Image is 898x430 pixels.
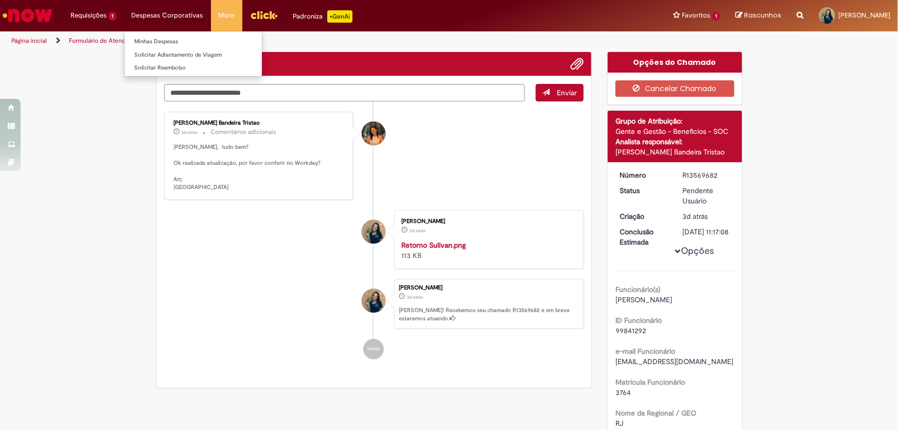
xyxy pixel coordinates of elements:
a: Rascunhos [735,11,781,21]
img: ServiceNow [1,5,54,26]
span: Enviar [557,88,577,97]
ul: Trilhas de página [8,31,591,50]
span: Favoritos [682,10,710,21]
a: Retorno Sulivan.png [401,240,466,250]
dt: Status [612,185,675,196]
time: 26/09/2025 10:17:05 [407,294,423,300]
time: 26/09/2025 11:39:59 [182,129,198,135]
li: Clarissa da Conceicao Dias [164,279,584,329]
div: R13569682 [683,170,731,180]
span: 3d atrás [683,212,708,221]
time: 26/09/2025 10:17:05 [683,212,708,221]
a: Solicitar Reembolso [125,62,262,74]
div: Gente e Gestão - Benefícios - SOC [615,126,734,136]
span: [EMAIL_ADDRESS][DOMAIN_NAME] [615,357,733,366]
img: click_logo_yellow_360x200.png [250,7,278,23]
span: More [219,10,235,21]
button: Cancelar Chamado [615,80,734,97]
a: Formulário de Atendimento [69,37,145,45]
div: Grupo de Atribuição: [615,116,734,126]
small: Comentários adicionais [211,128,277,136]
span: 3764 [615,388,631,397]
dt: Criação [612,211,675,221]
b: Matrícula Funcionário [615,377,685,387]
div: [PERSON_NAME] Bandeira Tristao [174,120,345,126]
a: Minhas Despesas [125,36,262,47]
span: 1 [712,12,720,21]
div: Pendente Usuário [683,185,731,206]
div: Clarissa da Conceicao Dias [362,220,385,244]
div: [PERSON_NAME] [401,218,573,225]
div: Padroniza [293,10,353,23]
div: Clarissa da Conceicao Dias [362,289,385,313]
b: ID Funcionário [615,316,662,325]
b: Funcionário(s) [615,285,660,294]
div: Analista responsável: [615,136,734,147]
dt: Conclusão Estimada [612,227,675,247]
textarea: Digite sua mensagem aqui... [164,84,525,101]
time: 26/09/2025 10:17:03 [409,228,426,234]
span: 3d atrás [182,129,198,135]
span: RJ [615,419,623,428]
p: [PERSON_NAME], tudo bem? Ok realizada atualização, por favor conferir no Workday? Att; [GEOGRAPHI... [174,143,345,192]
div: 113 KB [401,240,573,261]
span: Rascunhos [744,10,781,20]
button: Adicionar anexos [570,57,584,71]
span: 3d atrás [407,294,423,300]
ul: Histórico de tíquete [164,101,584,370]
span: [PERSON_NAME] [838,11,890,20]
a: Solicitar Adiantamento de Viagem [125,49,262,61]
span: 3d atrás [409,228,426,234]
span: [PERSON_NAME] [615,295,672,304]
dt: Número [612,170,675,180]
a: Página inicial [11,37,47,45]
div: [PERSON_NAME] Bandeira Tristao [615,147,734,157]
b: e-mail Funcionário [615,347,675,356]
p: [PERSON_NAME]! Recebemos seu chamado R13569682 e em breve estaremos atuando. [399,306,578,322]
span: 99841292 [615,326,646,335]
p: +GenAi [327,10,353,23]
ul: Despesas Corporativas [124,31,262,77]
button: Enviar [536,84,584,101]
div: 26/09/2025 10:17:05 [683,211,731,221]
b: Nome da Regional / GEO [615,408,696,418]
div: [PERSON_NAME] [399,285,578,291]
span: 1 [109,12,116,21]
div: Opções do Chamado [608,52,742,73]
span: Despesas Corporativas [132,10,203,21]
span: Requisições [71,10,107,21]
div: [DATE] 11:17:08 [683,227,731,237]
div: Suzana Alves Bandeira Tristao [362,122,385,145]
